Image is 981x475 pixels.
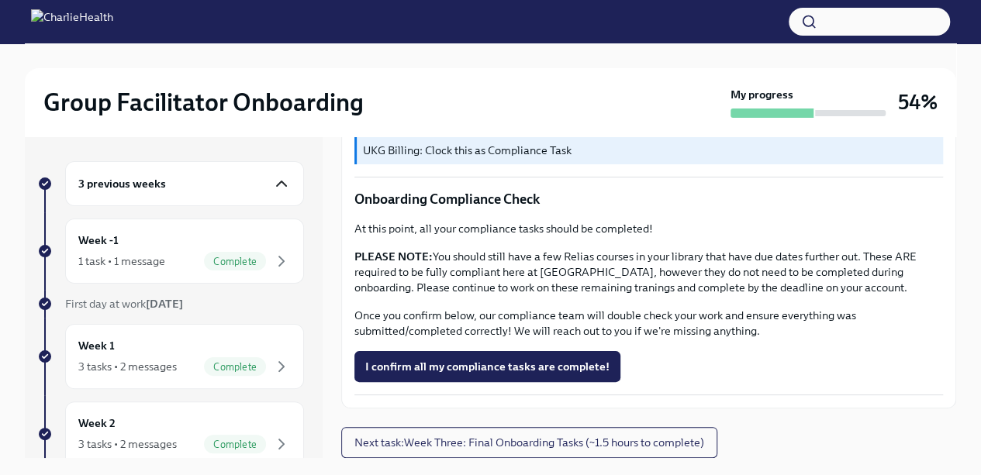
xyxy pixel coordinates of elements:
[43,87,364,118] h2: Group Facilitator Onboarding
[65,297,183,311] span: First day at work
[363,143,937,158] p: UKG Billing: Clock this as Compliance Task
[731,87,793,102] strong: My progress
[204,256,266,267] span: Complete
[204,361,266,373] span: Complete
[78,415,116,432] h6: Week 2
[341,427,717,458] button: Next task:Week Three: Final Onboarding Tasks (~1.5 hours to complete)
[78,337,115,354] h6: Week 1
[354,250,433,263] strong: PLEASE NOTE:
[78,436,177,452] div: 3 tasks • 2 messages
[204,439,266,450] span: Complete
[354,190,943,208] p: Onboarding Compliance Check
[898,88,938,116] h3: 54%
[354,308,943,339] p: Once you confirm below, our compliance team will double check your work and ensure everything was...
[37,219,304,284] a: Week -11 task • 1 messageComplete
[78,232,119,249] h6: Week -1
[78,175,166,192] h6: 3 previous weeks
[37,324,304,389] a: Week 13 tasks • 2 messagesComplete
[354,249,943,295] p: You should still have a few Relias courses in your library that have due dates further out. These...
[354,351,620,382] button: I confirm all my compliance tasks are complete!
[354,221,943,236] p: At this point, all your compliance tasks should be completed!
[78,253,165,269] div: 1 task • 1 message
[146,297,183,311] strong: [DATE]
[31,9,113,34] img: CharlieHealth
[78,359,177,374] div: 3 tasks • 2 messages
[354,435,704,450] span: Next task : Week Three: Final Onboarding Tasks (~1.5 hours to complete)
[37,296,304,312] a: First day at work[DATE]
[65,161,304,206] div: 3 previous weeks
[365,359,610,374] span: I confirm all my compliance tasks are complete!
[37,401,304,466] a: Week 23 tasks • 2 messagesComplete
